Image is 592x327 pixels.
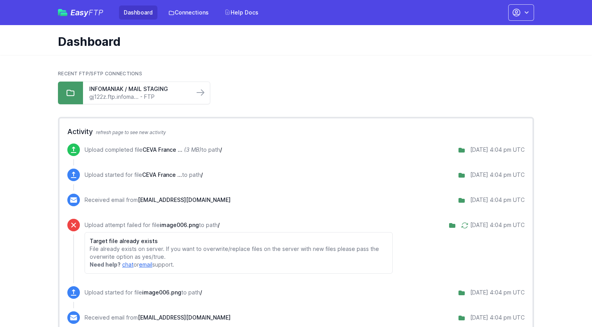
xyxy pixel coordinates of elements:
[220,5,263,20] a: Help Docs
[139,261,152,268] a: email
[119,5,157,20] a: Dashboard
[89,85,188,93] a: INFOMANIAK / MAIL STAGING
[470,146,525,154] div: [DATE] 4:04 pm UTC
[58,9,103,16] a: EasyFTP
[58,71,534,77] h2: Recent FTP/SFTP Connections
[85,221,393,229] p: Upload attempt failed for file to path
[90,245,388,261] p: File already exists on server. If you want to overwrite/replace files on the server with new file...
[142,289,181,296] span: image006.png
[122,261,134,268] a: chat
[143,146,182,153] span: CEVA France Inventory Report 10 SEPT 25.xlsm
[470,314,525,322] div: [DATE] 4:04 pm UTC
[67,126,525,137] h2: Activity
[89,93,188,101] a: gj122z.ftp.infoma... - FTP
[470,221,525,229] div: [DATE] 4:04 pm UTC
[70,9,103,16] span: Easy
[138,196,231,203] span: [EMAIL_ADDRESS][DOMAIN_NAME]
[85,314,231,322] p: Received email from
[160,222,199,228] span: image006.png
[201,171,203,178] span: /
[85,196,231,204] p: Received email from
[85,146,222,154] p: Upload completed file to path
[470,196,525,204] div: [DATE] 4:04 pm UTC
[90,261,388,269] p: or support.
[142,171,182,178] span: CEVA France Inventory Report 10 SEPT 25.xlsm
[218,222,220,228] span: /
[90,261,121,268] strong: Need help?
[58,35,528,49] h1: Dashboard
[200,289,202,296] span: /
[470,289,525,296] div: [DATE] 4:04 pm UTC
[470,171,525,179] div: [DATE] 4:04 pm UTC
[90,237,388,245] h6: Target file already exists
[138,314,231,321] span: [EMAIL_ADDRESS][DOMAIN_NAME]
[164,5,213,20] a: Connections
[58,9,67,16] img: easyftp_logo.png
[96,129,166,135] span: refresh page to see new activity
[220,146,222,153] span: /
[184,146,201,153] i: (3 MB)
[88,8,103,17] span: FTP
[85,289,202,296] p: Upload started for file to path
[85,171,203,179] p: Upload started for file to path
